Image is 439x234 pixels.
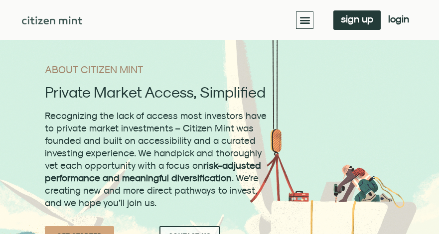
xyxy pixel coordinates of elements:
div: Menu Toggle [296,11,313,29]
h2: Private Market Access, Simplified [45,85,275,100]
a: sign up [333,10,381,30]
span: login [388,15,409,22]
a: login [381,10,417,30]
img: Citizen Mint [22,16,82,24]
span: sign up [341,15,373,22]
h1: ABOUT CITIZEN MINT [45,65,275,75]
span: Recognizing the lack of access most investors have to private market investments – Citizen Mint w... [45,110,267,208]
